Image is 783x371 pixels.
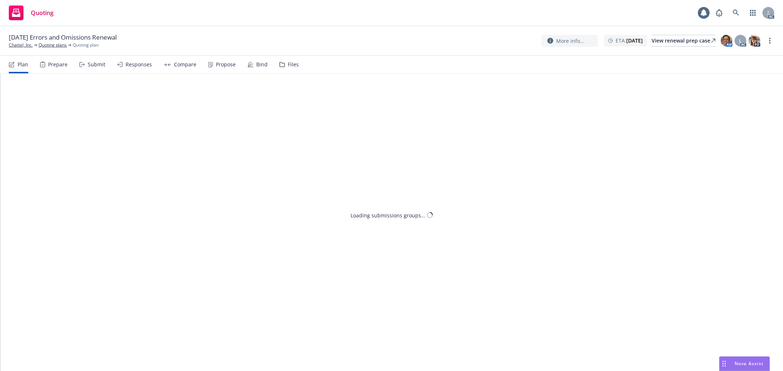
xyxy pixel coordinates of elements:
a: View renewal prep case [652,35,715,47]
div: Bind [256,62,268,67]
div: Files [288,62,299,67]
img: photo [721,35,732,47]
div: Responses [126,62,152,67]
span: Quoting [31,10,54,16]
div: Propose [216,62,236,67]
div: Loading submissions groups... [351,211,425,219]
img: photo [748,35,760,47]
a: Quoting plans [39,42,67,48]
a: Switch app [746,5,760,20]
div: Drag to move [719,357,729,371]
strong: [DATE] [626,37,643,44]
span: Nova Assist [735,360,764,367]
span: More info... [556,37,584,45]
span: [DATE] Errors and Omissions Renewal [9,33,117,42]
a: Report a Bug [712,5,726,20]
span: L [739,37,742,45]
div: Submit [88,62,105,67]
span: ETA : [616,37,643,44]
button: More info... [541,35,598,47]
div: Plan [18,62,28,67]
button: Nova Assist [719,356,770,371]
div: Prepare [48,62,68,67]
a: Chattel, Inc. [9,42,33,48]
div: View renewal prep case [652,35,715,46]
div: Compare [174,62,196,67]
a: Search [729,5,743,20]
span: Quoting plan [73,42,99,48]
a: Quoting [6,3,57,23]
a: more [765,36,774,45]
